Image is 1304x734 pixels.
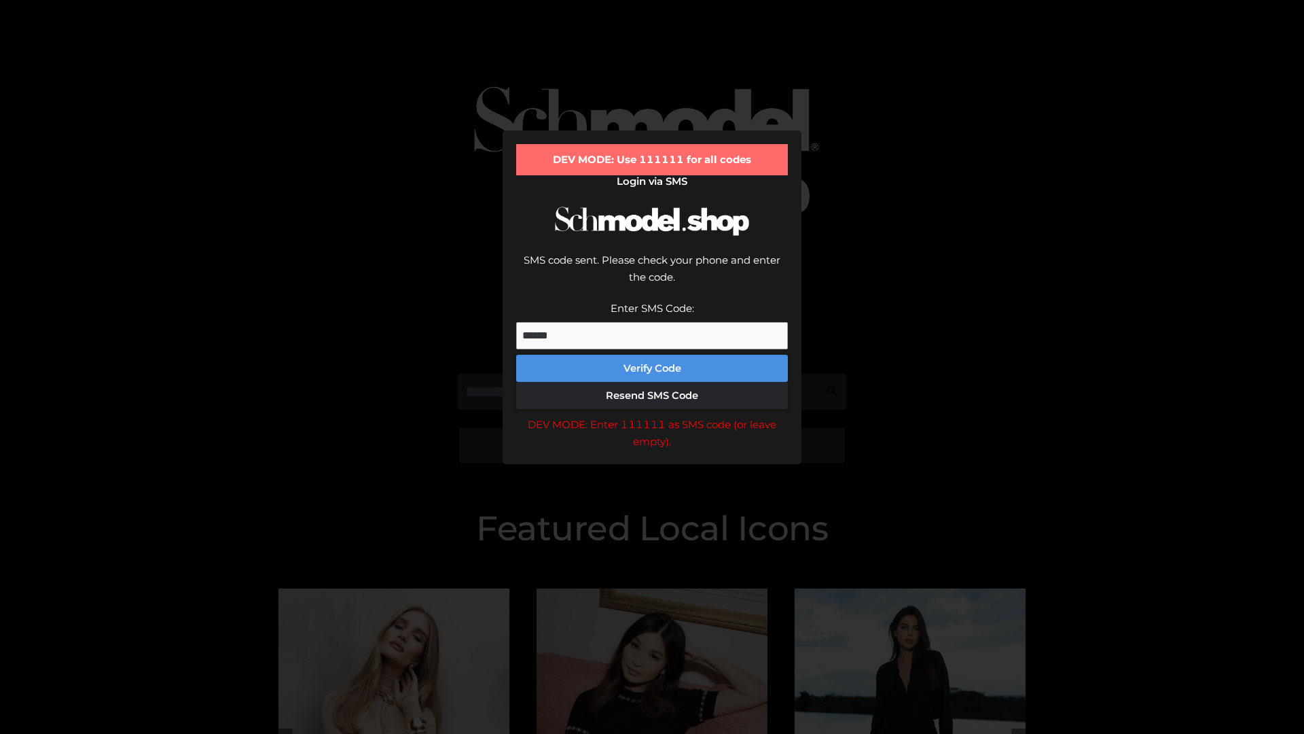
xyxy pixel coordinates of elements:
label: Enter SMS Code: [611,302,694,315]
h2: Login via SMS [516,175,788,188]
div: DEV MODE: Enter 111111 as SMS code (or leave empty). [516,416,788,451]
div: SMS code sent. Please check your phone and enter the code. [516,251,788,300]
button: Resend SMS Code [516,382,788,409]
img: Schmodel Logo [550,194,754,248]
div: DEV MODE: Use 111111 for all codes [516,144,788,175]
button: Verify Code [516,355,788,382]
